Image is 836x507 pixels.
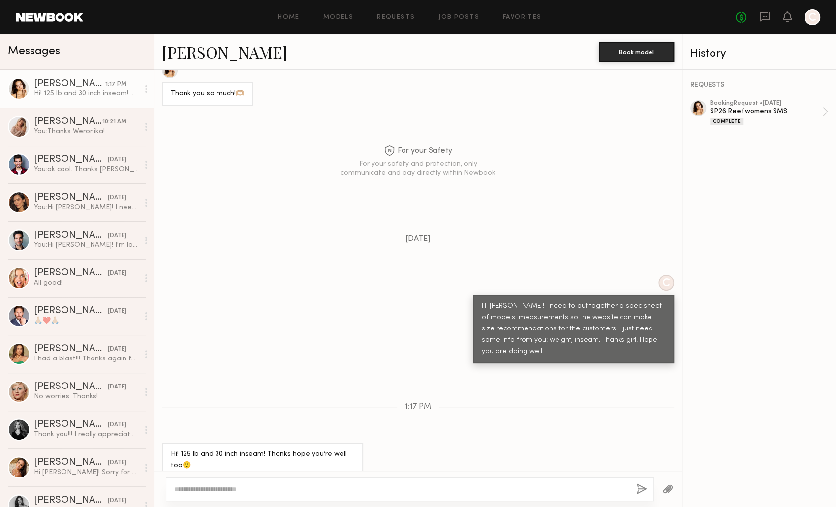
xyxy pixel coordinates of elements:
[171,449,354,472] div: Hi! 125 lb and 30 inch inseam! Thanks hope you’re well too🙂
[34,155,108,165] div: [PERSON_NAME]
[34,496,108,506] div: [PERSON_NAME]
[34,458,108,468] div: [PERSON_NAME]
[34,193,108,203] div: [PERSON_NAME]
[34,420,108,430] div: [PERSON_NAME]
[405,235,431,243] span: [DATE]
[438,14,479,21] a: Job Posts
[108,269,126,278] div: [DATE]
[690,48,828,60] div: History
[34,79,105,89] div: [PERSON_NAME]
[710,100,828,125] a: bookingRequest •[DATE]SP26 Reef womens SMSComplete
[108,155,126,165] div: [DATE]
[805,9,820,25] a: C
[108,420,126,430] div: [DATE]
[34,240,139,250] div: You: Hi [PERSON_NAME]! I'm looking for an ecom [DEMOGRAPHIC_DATA] model. Do you have any examples...
[34,468,139,477] div: Hi [PERSON_NAME]! Sorry for the delay. I don’t know how I missed your messages. Please let me kno...
[34,344,108,354] div: [PERSON_NAME]
[108,193,126,203] div: [DATE]
[710,100,822,107] div: booking Request • [DATE]
[108,231,126,240] div: [DATE]
[34,231,108,240] div: [PERSON_NAME]
[384,145,452,157] span: For your Safety
[108,383,126,392] div: [DATE]
[34,117,102,127] div: [PERSON_NAME]
[34,316,139,326] div: 🙏🏼❤️🙏🏼
[34,278,139,288] div: All good!
[377,14,415,21] a: Requests
[105,80,126,89] div: 1:17 PM
[34,430,139,439] div: Thank you!!! I really appreciate it and sounds good 💜 talk with you then, have a great spring xoxo
[34,306,108,316] div: [PERSON_NAME]
[108,307,126,316] div: [DATE]
[34,127,139,136] div: You: Thanks Weronika!
[323,14,353,21] a: Models
[34,382,108,392] div: [PERSON_NAME]
[34,203,139,212] div: You: Hi [PERSON_NAME]! I need to put together a spec sheet of models' measurements so the website...
[278,14,300,21] a: Home
[710,118,743,125] div: Complete
[503,14,542,21] a: Favorites
[102,118,126,127] div: 10:21 AM
[710,107,822,116] div: SP26 Reef womens SMS
[34,354,139,363] div: I had a blast!!! Thanks again for everything 🥰
[34,165,139,174] div: You: ok cool. Thanks [PERSON_NAME]! see you next week! I'll reach out if I have more info to shar...
[162,41,287,62] a: [PERSON_NAME]
[340,160,497,178] div: For your safety and protection, only communicate and pay directly within Newbook
[405,403,431,411] span: 1:17 PM
[171,89,244,100] div: Thank you so much!🫶🏼
[482,301,665,358] div: Hi [PERSON_NAME]! I need to put together a spec sheet of models' measurements so the website can ...
[108,345,126,354] div: [DATE]
[34,89,139,98] div: Hi! 125 lb and 30 inch inseam! Thanks hope you’re well too🙂
[599,42,674,62] button: Book model
[690,82,828,89] div: REQUESTS
[34,268,108,278] div: [PERSON_NAME]
[108,458,126,468] div: [DATE]
[599,47,674,56] a: Book model
[108,496,126,506] div: [DATE]
[34,392,139,401] div: No worries. Thanks!
[8,46,60,57] span: Messages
